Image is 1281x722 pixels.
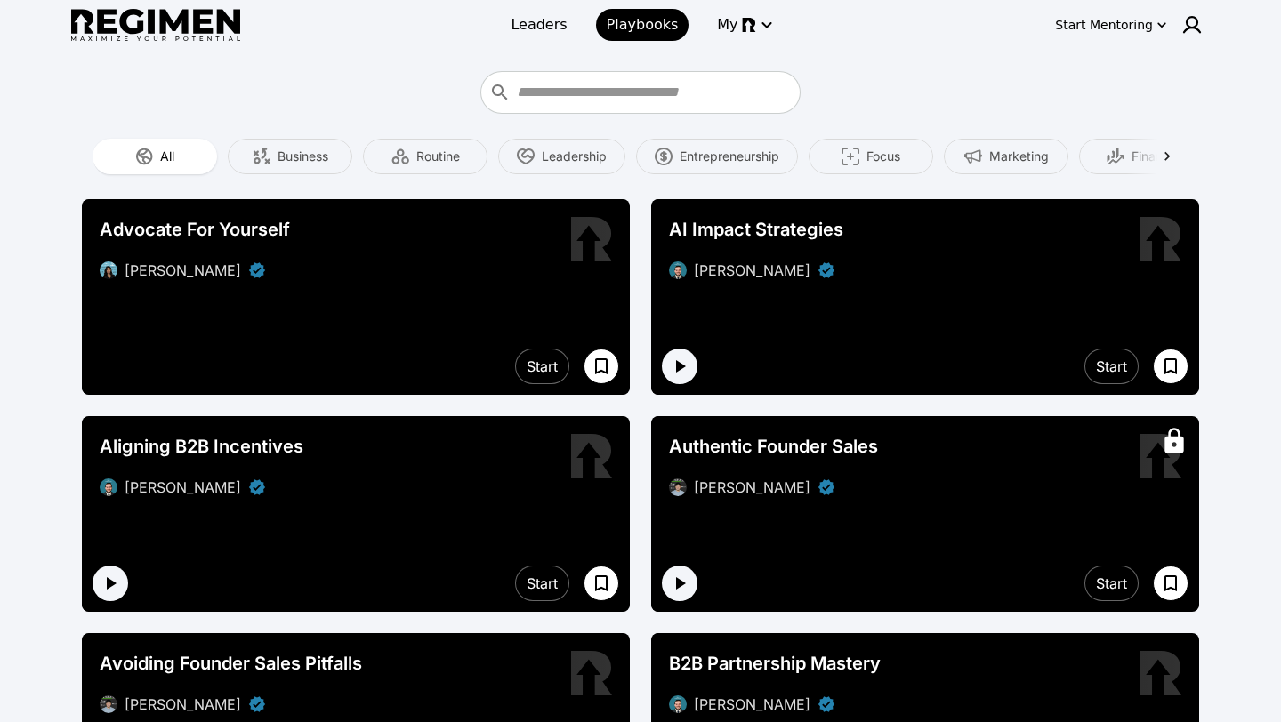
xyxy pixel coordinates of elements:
[125,260,241,281] div: [PERSON_NAME]
[669,261,687,279] img: avatar of Zach Beegal
[584,566,619,601] button: Save
[1079,139,1204,174] button: Finance
[1160,427,1188,455] div: This is paid content
[1084,566,1139,601] button: Start
[100,695,117,713] img: avatar of Peter Ahn
[100,478,117,496] img: avatar of Zach Beegal
[655,148,673,165] img: Entrepreneurship
[944,139,1068,174] button: Marketing
[809,139,933,174] button: Focus
[964,148,982,165] img: Marketing
[669,651,881,676] span: B2B Partnership Mastery
[717,14,737,36] span: My
[278,148,328,165] span: Business
[527,573,558,594] div: Start
[253,148,270,165] img: Business
[607,14,679,36] span: Playbooks
[515,349,569,384] button: Start
[1153,349,1188,384] button: Save
[248,261,266,279] div: Verified partner - Devika Brij
[1096,356,1127,377] div: Start
[989,148,1049,165] span: Marketing
[480,71,801,114] div: What do you want to do better?
[1051,11,1171,39] button: Start Mentoring
[125,477,241,498] div: [PERSON_NAME]
[100,434,303,459] span: Aligning B2B Incentives
[1107,148,1124,165] img: Finance
[669,434,878,459] span: Authentic Founder Sales
[669,217,843,242] span: AI Impact Strategies
[500,9,577,41] a: Leaders
[662,566,697,601] button: Play intro
[818,261,835,279] div: Verified partner - Zach Beegal
[1096,573,1127,594] div: Start
[71,9,240,42] img: Regimen logo
[818,695,835,713] div: Verified partner - Zach Beegal
[706,9,780,41] button: My
[818,478,835,496] div: Verified partner - Peter Ahn
[100,217,290,242] span: Advocate For Yourself
[866,148,900,165] span: Focus
[391,148,409,165] img: Routine
[228,139,352,174] button: Business
[100,261,117,279] img: avatar of Devika Brij
[363,139,487,174] button: Routine
[694,260,810,281] div: [PERSON_NAME]
[93,139,217,174] button: All
[100,651,362,676] span: Avoiding Founder Sales Pitfalls
[517,148,535,165] img: Leadership
[1153,566,1188,601] button: Save
[694,477,810,498] div: [PERSON_NAME]
[160,148,174,165] span: All
[669,478,687,496] img: avatar of Peter Ahn
[511,14,567,36] span: Leaders
[527,356,558,377] div: Start
[669,695,687,713] img: avatar of Zach Beegal
[248,478,266,496] div: Verified partner - Zach Beegal
[416,148,460,165] span: Routine
[842,148,859,165] img: Focus
[596,9,689,41] a: Playbooks
[1055,16,1153,34] div: Start Mentoring
[515,566,569,601] button: Start
[636,139,798,174] button: Entrepreneurship
[498,139,625,174] button: Leadership
[680,148,779,165] span: Entrepreneurship
[542,148,607,165] span: Leadership
[694,694,810,715] div: [PERSON_NAME]
[248,695,266,713] div: Verified partner - Peter Ahn
[125,694,241,715] div: [PERSON_NAME]
[584,349,619,384] button: Save
[1181,14,1203,36] img: user icon
[1084,349,1139,384] button: Start
[135,148,153,165] img: All
[662,349,697,384] button: Play intro
[93,566,128,601] button: Play intro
